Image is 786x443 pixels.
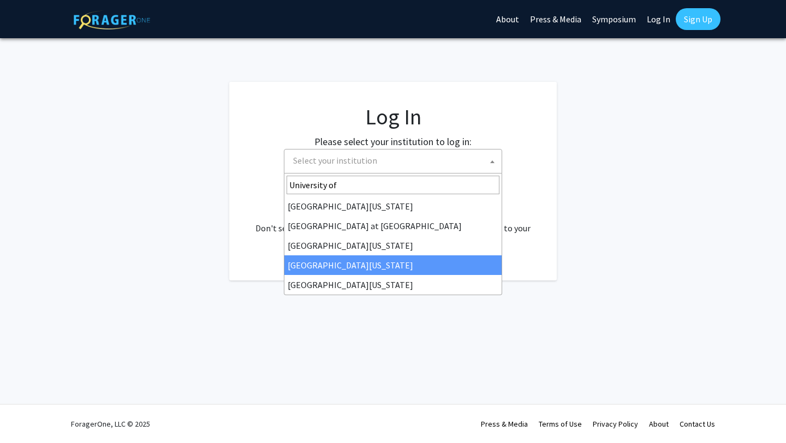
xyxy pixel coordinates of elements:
[251,195,535,248] div: No account? . Don't see your institution? about bringing ForagerOne to your institution.
[74,10,150,29] img: ForagerOne Logo
[71,405,150,443] div: ForagerOne, LLC © 2025
[284,275,502,295] li: [GEOGRAPHIC_DATA][US_STATE]
[680,419,715,429] a: Contact Us
[284,236,502,255] li: [GEOGRAPHIC_DATA][US_STATE]
[287,176,499,194] input: Search
[284,196,502,216] li: [GEOGRAPHIC_DATA][US_STATE]
[251,104,535,130] h1: Log In
[539,419,582,429] a: Terms of Use
[676,8,720,30] a: Sign Up
[293,155,377,166] span: Select your institution
[593,419,638,429] a: Privacy Policy
[481,419,528,429] a: Press & Media
[289,149,502,172] span: Select your institution
[284,255,502,275] li: [GEOGRAPHIC_DATA][US_STATE]
[284,149,502,173] span: Select your institution
[314,134,472,149] label: Please select your institution to log in:
[649,419,669,429] a: About
[284,216,502,236] li: [GEOGRAPHIC_DATA] at [GEOGRAPHIC_DATA]
[8,394,46,435] iframe: Chat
